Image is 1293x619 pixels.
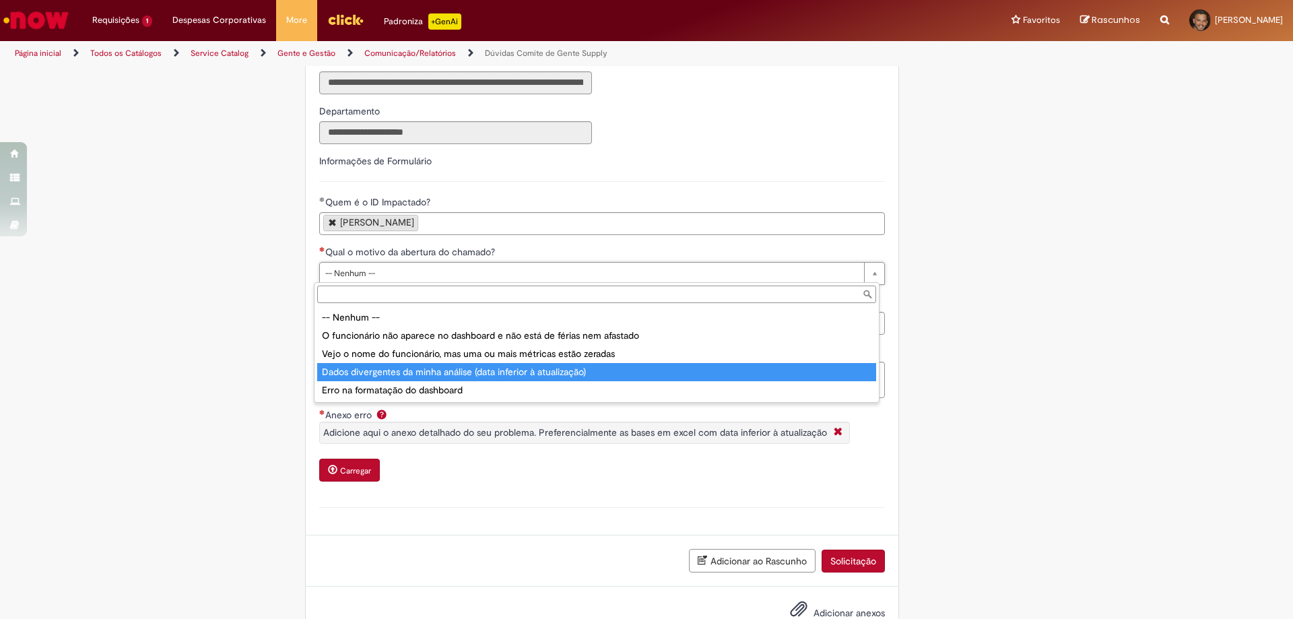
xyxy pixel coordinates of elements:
[317,381,876,399] div: Erro na formatação do dashboard
[317,327,876,345] div: O funcionário não aparece no dashboard e não está de férias nem afastado
[317,308,876,327] div: -- Nenhum --
[317,345,876,363] div: Vejo o nome do funcionário, mas uma ou mais métricas estão zeradas
[314,306,879,402] ul: Qual o motivo da abertura do chamado?
[317,363,876,381] div: Dados divergentes da minha análise (data inferior à atualização)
